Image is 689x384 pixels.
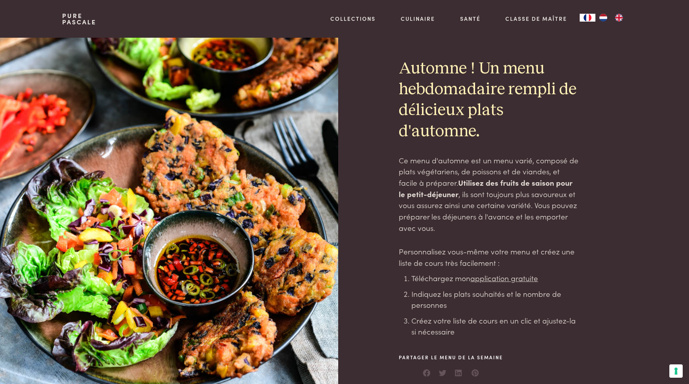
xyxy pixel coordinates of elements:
li: Créez votre liste de cours en un clic et ajustez-la si nécessaire [411,315,579,337]
a: PurePascale [62,13,96,25]
ul: Language list [595,14,627,22]
a: Culinaire [401,15,435,23]
aside: Language selected: Français [580,14,627,22]
p: Personnalisez vous-même votre menu et créez une liste de cours très facilement : [399,246,579,268]
h2: Automne ! Un menu hebdomadaire rempli de délicieux plats d'automne. [399,59,579,142]
li: Indiquez les plats souhaités et le nombre de personnes [411,288,579,311]
span: Partager le menu de la semaine [399,354,503,361]
strong: Utilisez des fruits de saison pour le petit-déjeuner [399,177,573,199]
li: Téléchargez mon [411,272,579,284]
a: FR [580,14,595,22]
a: EN [611,14,627,22]
p: Ce menu d'automne est un menu varié, composé de plats végétariens, de poissons et de viandes, et ... [399,155,579,234]
a: Collections [330,15,376,23]
button: Vos préférences en matière de consentement pour les technologies de suivi [669,364,683,378]
a: Classe de maître [505,15,567,23]
a: NL [595,14,611,22]
a: application gratuite [470,272,538,283]
div: Language [580,14,595,22]
a: Santé [460,15,481,23]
